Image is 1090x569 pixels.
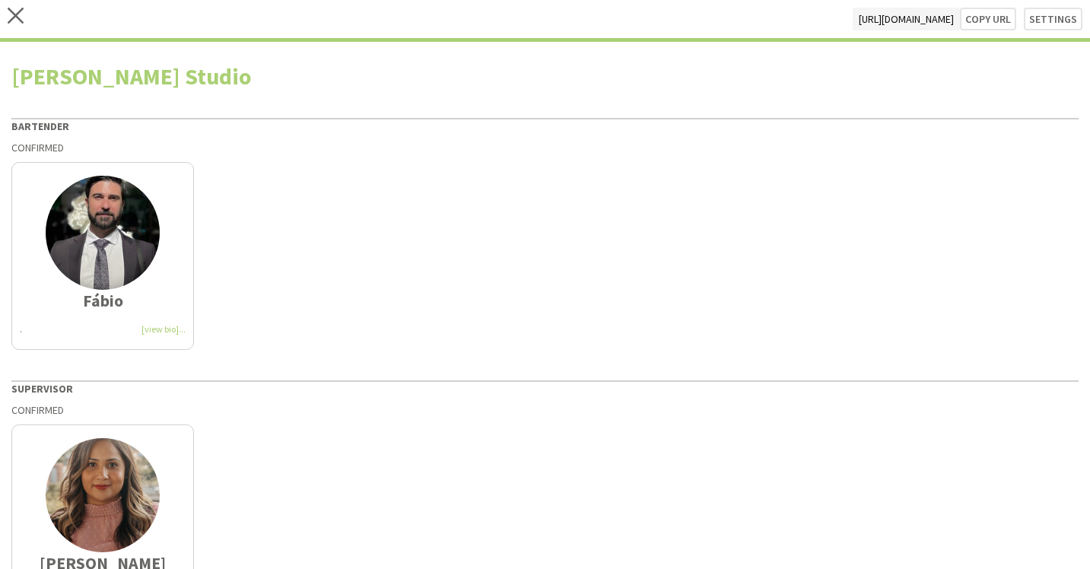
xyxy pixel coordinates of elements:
[1024,8,1082,30] button: Settings
[46,438,160,552] img: thumb-5f6e84a8d7db1.jpeg
[46,176,160,290] img: thumb-647286440bf12.jpeg
[11,65,1079,87] div: [PERSON_NAME] Studio
[11,403,1079,417] div: Confirmed
[20,294,186,307] div: Fábio
[853,8,960,30] span: [URL][DOMAIN_NAME]
[960,8,1016,30] button: Copy url
[11,141,1079,154] div: Confirmed
[11,118,1079,133] div: Bartender
[20,323,186,336] div: .
[11,380,1079,396] div: Supervisor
